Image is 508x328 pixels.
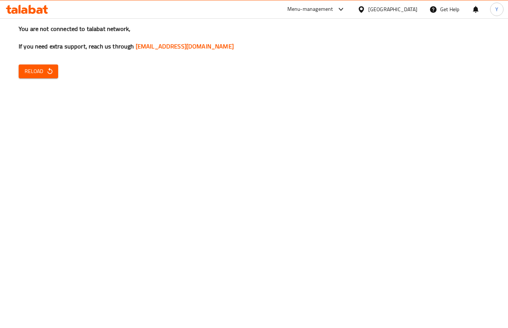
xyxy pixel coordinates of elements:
span: Y [495,5,498,13]
span: Reload [25,67,52,76]
button: Reload [19,64,58,78]
h3: You are not connected to talabat network, If you need extra support, reach us through [19,25,489,51]
a: [EMAIL_ADDRESS][DOMAIN_NAME] [136,41,234,52]
div: [GEOGRAPHIC_DATA] [368,5,417,13]
div: Menu-management [287,5,333,14]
